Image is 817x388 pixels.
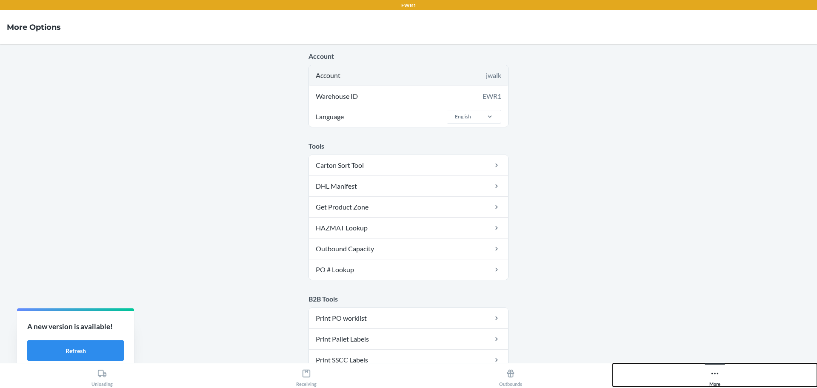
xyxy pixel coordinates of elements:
div: Receiving [296,365,317,387]
span: Language [314,106,345,127]
a: Print Pallet Labels [309,329,508,349]
p: B2B Tools [309,294,508,304]
button: Refresh [27,340,124,361]
a: Carton Sort Tool [309,155,508,175]
a: PO # Lookup [309,259,508,280]
p: Account [309,51,508,61]
div: Warehouse ID [309,86,508,106]
div: jwalk [486,70,501,80]
a: Print SSCC Labels [309,350,508,370]
input: LanguageEnglish [454,113,455,121]
button: More [613,363,817,387]
a: DHL Manifest [309,176,508,196]
div: More [709,365,720,387]
a: Print PO worklist [309,308,508,328]
a: HAZMAT Lookup [309,218,508,238]
a: Get Product Zone [309,197,508,217]
button: Outbounds [408,363,613,387]
button: Receiving [204,363,408,387]
div: EWR1 [483,91,501,101]
div: Outbounds [499,365,522,387]
p: EWR1 [401,2,416,9]
div: Unloading [91,365,113,387]
h4: More Options [7,22,61,33]
p: A new version is available! [27,321,124,332]
div: Account [309,65,508,86]
a: Outbound Capacity [309,239,508,259]
p: Tools [309,141,508,151]
div: English [455,113,471,121]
